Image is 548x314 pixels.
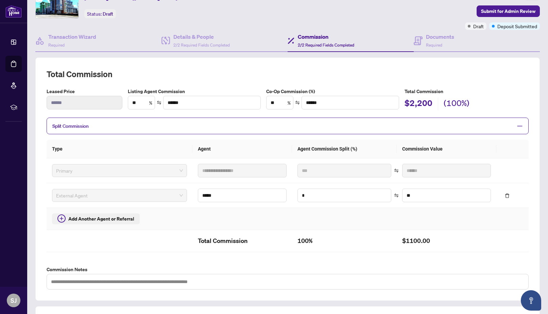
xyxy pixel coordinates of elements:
[298,42,354,48] span: 2/2 Required Fields Completed
[68,215,134,223] span: Add Another Agent or Referral
[11,296,17,305] span: SJ
[521,290,541,311] button: Open asap
[444,98,469,110] h2: (100%)
[505,193,510,198] span: delete
[48,42,65,48] span: Required
[47,266,529,273] label: Commission Notes
[394,168,399,173] span: swap
[292,140,397,158] th: Agent Commission Split (%)
[103,11,113,17] span: Draft
[394,193,399,198] span: swap
[128,88,261,95] label: Listing Agent Commission
[47,88,122,95] label: Leased Price
[84,9,116,18] div: Status:
[173,33,230,41] h4: Details & People
[52,123,89,129] span: Split Commission
[48,33,96,41] h4: Transaction Wizard
[473,22,484,30] span: Draft
[47,69,529,80] h2: Total Commission
[481,6,535,17] span: Submit for Admin Review
[173,42,230,48] span: 2/2 Required Fields Completed
[266,88,399,95] label: Co-Op Commission (%)
[57,214,66,223] span: plus-circle
[397,140,496,158] th: Commission Value
[52,213,140,224] button: Add Another Agent or Referral
[477,5,540,17] button: Submit for Admin Review
[47,140,192,158] th: Type
[198,235,287,246] h2: Total Commission
[295,100,300,105] span: swap
[405,98,432,110] h2: $2,200
[56,165,183,176] span: Primary
[405,88,529,95] h5: Total Commission
[402,235,491,246] h2: $1100.00
[517,123,523,129] span: minus
[192,140,292,158] th: Agent
[497,22,537,30] span: Deposit Submitted
[5,5,22,18] img: logo
[157,100,161,105] span: swap
[56,190,183,200] span: External Agent
[426,42,442,48] span: Required
[426,33,454,41] h4: Documents
[297,235,391,246] h2: 100%
[47,118,529,134] div: Split Commission
[298,33,354,41] h4: Commission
